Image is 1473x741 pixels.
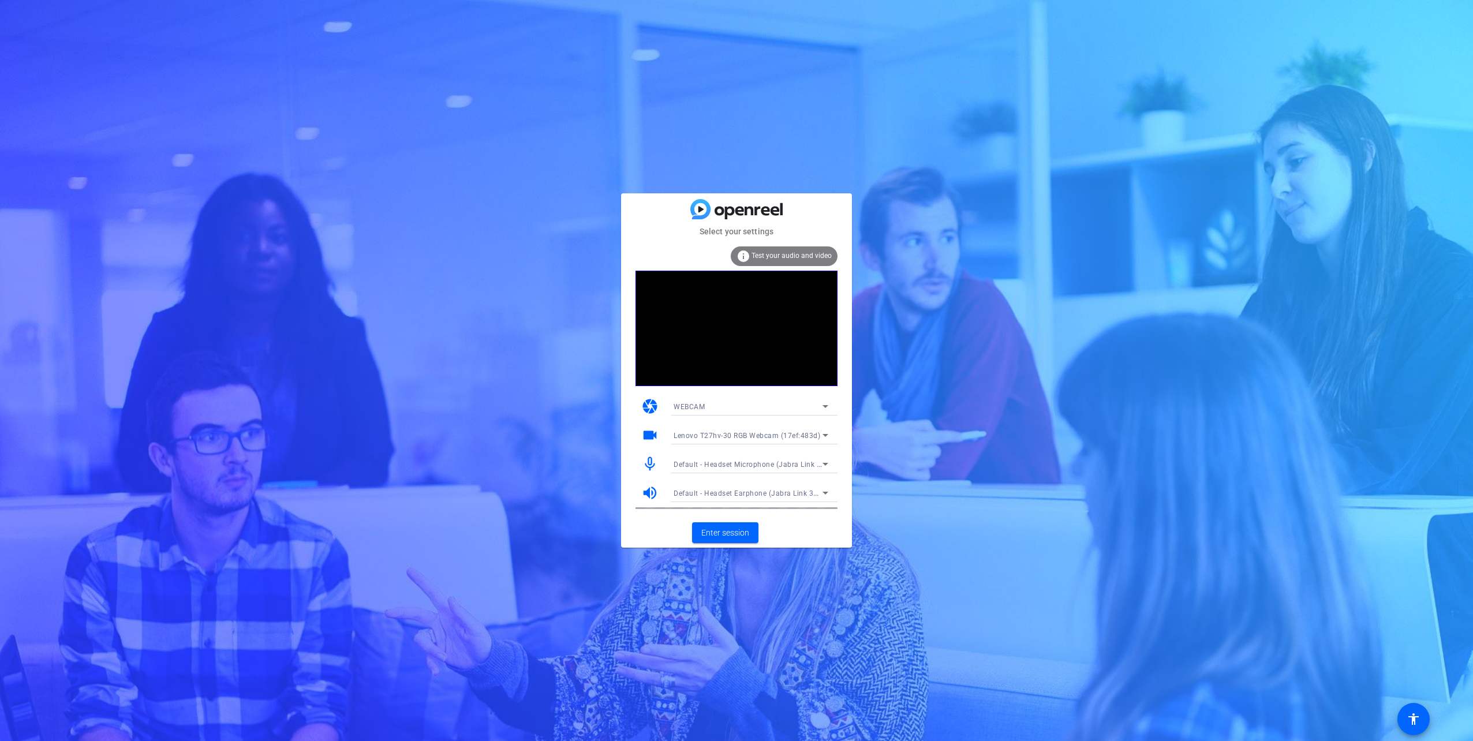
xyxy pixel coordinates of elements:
[692,522,758,543] button: Enter session
[621,225,852,238] mat-card-subtitle: Select your settings
[752,252,832,260] span: Test your audio and video
[641,426,659,444] mat-icon: videocam
[736,249,750,263] mat-icon: info
[674,488,868,497] span: Default - Headset Earphone (Jabra Link 370) (0b0e:245e)
[674,403,705,411] span: WEBCAM
[701,527,749,539] span: Enter session
[674,459,875,469] span: Default - Headset Microphone (Jabra Link 370) (0b0e:245e)
[641,398,659,415] mat-icon: camera
[641,455,659,473] mat-icon: mic_none
[690,199,783,219] img: blue-gradient.svg
[1407,712,1420,726] mat-icon: accessibility
[641,484,659,502] mat-icon: volume_up
[674,432,820,440] span: Lenovo T27hv-30 RGB Webcam (17ef:483d)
